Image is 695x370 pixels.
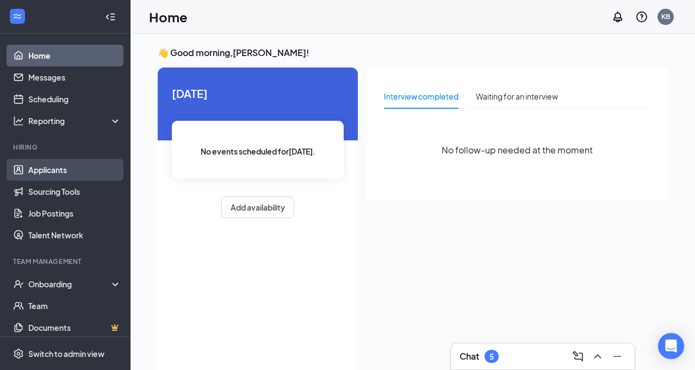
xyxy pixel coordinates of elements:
[661,12,670,21] div: KB
[28,181,121,202] a: Sourcing Tools
[658,333,684,359] div: Open Intercom Messenger
[13,115,24,126] svg: Analysis
[28,66,121,88] a: Messages
[384,90,458,102] div: Interview completed
[28,88,121,110] a: Scheduling
[609,348,626,365] button: Minimize
[28,224,121,246] a: Talent Network
[105,11,116,22] svg: Collapse
[591,350,604,363] svg: ChevronUp
[28,115,122,126] div: Reporting
[28,279,112,289] div: Onboarding
[221,196,294,218] button: Add availability
[476,90,558,102] div: Waiting for an interview
[635,10,648,23] svg: QuestionInfo
[13,143,119,152] div: Hiring
[28,202,121,224] a: Job Postings
[172,85,344,102] span: [DATE]
[489,352,494,361] div: 5
[13,279,24,289] svg: UserCheck
[611,350,624,363] svg: Minimize
[13,257,119,266] div: Team Management
[28,348,104,359] div: Switch to admin view
[12,11,23,22] svg: WorkstreamLogo
[28,159,121,181] a: Applicants
[149,8,188,26] h1: Home
[569,348,587,365] button: ComposeMessage
[28,295,121,317] a: Team
[201,145,315,157] span: No events scheduled for [DATE] .
[460,350,479,362] h3: Chat
[442,143,593,157] span: No follow-up needed at the moment
[572,350,585,363] svg: ComposeMessage
[28,317,121,338] a: DocumentsCrown
[28,45,121,66] a: Home
[158,47,668,59] h3: 👋 Good morning, [PERSON_NAME] !
[589,348,606,365] button: ChevronUp
[13,348,24,359] svg: Settings
[611,10,624,23] svg: Notifications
